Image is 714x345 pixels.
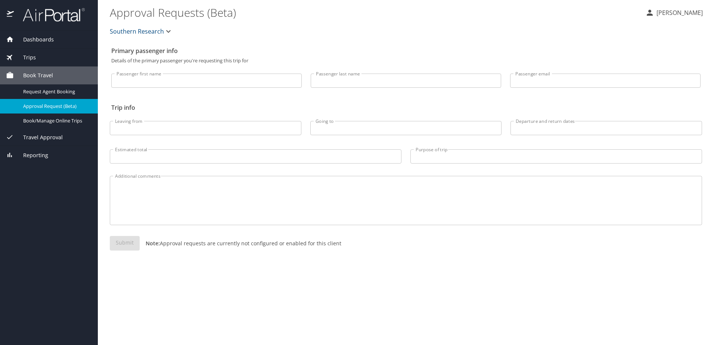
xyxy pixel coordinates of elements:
button: Southern Research [107,24,176,39]
button: [PERSON_NAME] [642,6,706,19]
span: Approval Request (Beta) [23,103,89,110]
strong: Note: [146,240,160,247]
span: Travel Approval [14,133,63,142]
span: Reporting [14,151,48,159]
span: Trips [14,53,36,62]
img: icon-airportal.png [7,7,15,22]
span: Dashboards [14,35,54,44]
h2: Trip info [111,102,701,114]
span: Book/Manage Online Trips [23,117,89,124]
p: Details of the primary passenger you're requesting this trip for [111,58,701,63]
img: airportal-logo.png [15,7,85,22]
h2: Primary passenger info [111,45,701,57]
p: Approval requests are currently not configured or enabled for this client [140,239,341,247]
span: Southern Research [110,26,164,37]
span: Book Travel [14,71,53,80]
h1: Approval Requests (Beta) [110,1,639,24]
span: Request Agent Booking [23,88,89,95]
p: [PERSON_NAME] [654,8,703,17]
